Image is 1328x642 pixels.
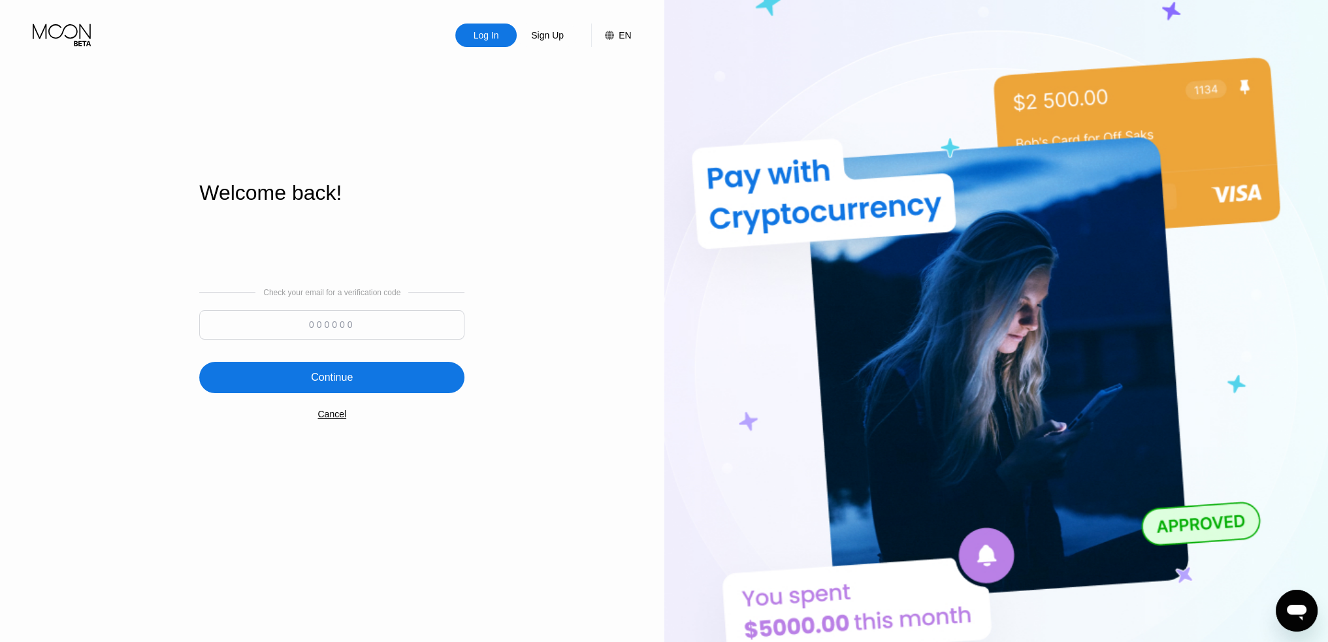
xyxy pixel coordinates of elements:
[517,24,578,47] div: Sign Up
[591,24,631,47] div: EN
[1276,590,1318,632] iframe: Button to launch messaging window
[311,371,353,384] div: Continue
[619,30,631,40] div: EN
[317,409,346,419] div: Cancel
[199,362,464,393] div: Continue
[472,29,500,42] div: Log In
[199,310,464,340] input: 000000
[263,288,400,297] div: Check your email for a verification code
[199,181,464,205] div: Welcome back!
[530,29,565,42] div: Sign Up
[455,24,517,47] div: Log In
